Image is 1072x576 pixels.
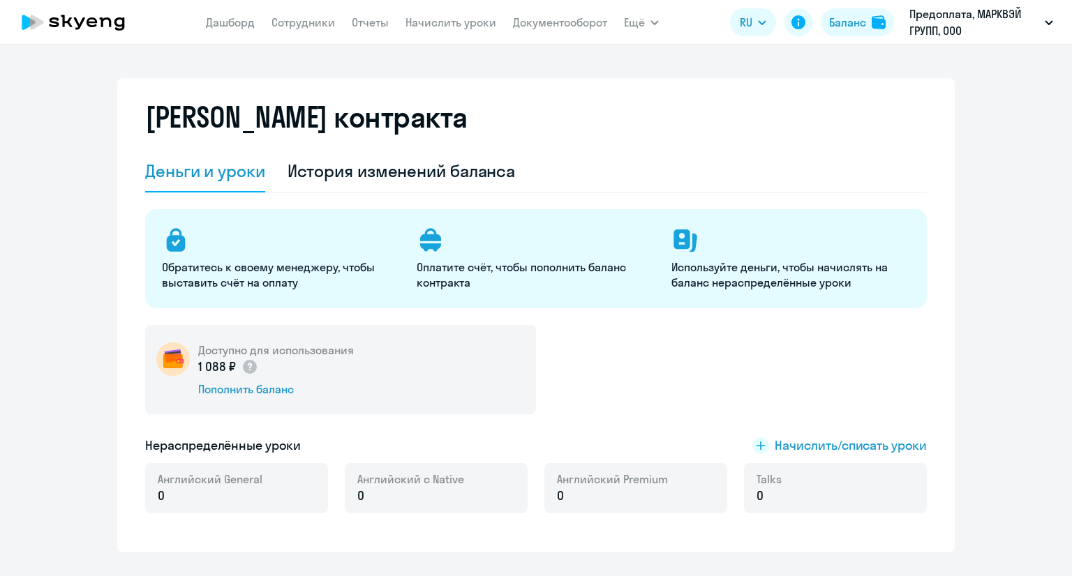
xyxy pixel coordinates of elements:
[198,358,258,376] p: 1 088 ₽
[198,381,354,397] div: Пополнить баланс
[757,471,782,487] span: Talks
[417,259,655,290] p: Оплатите счёт, чтобы пополнить баланс контракта
[730,8,776,36] button: RU
[158,487,165,505] span: 0
[357,471,464,487] span: Английский с Native
[775,437,927,455] span: Начислить/списать уроки
[271,15,335,29] a: Сотрудники
[757,487,764,505] span: 0
[872,15,886,29] img: balance
[557,487,564,505] span: 0
[624,14,645,31] span: Ещё
[902,6,1060,39] button: Предоплата, МАРКВЭЙ ГРУПП, ООО
[158,471,262,487] span: Английский General
[145,100,468,134] h2: [PERSON_NAME] контракта
[740,14,752,31] span: RU
[671,259,909,290] p: Используйте деньги, чтобы начислять на баланс нераспределённые уроки
[821,8,894,36] button: Балансbalance
[288,160,516,182] div: История изменений баланса
[352,15,389,29] a: Отчеты
[829,14,866,31] div: Баланс
[557,471,668,487] span: Английский Premium
[624,8,659,36] button: Ещё
[909,6,1039,39] p: Предоплата, МАРКВЭЙ ГРУПП, ООО
[357,487,364,505] span: 0
[513,15,607,29] a: Документооборот
[405,15,496,29] a: Начислить уроки
[145,437,301,455] h5: Нераспределённые уроки
[156,342,190,376] img: wallet-circle.png
[162,259,400,290] p: Обратитесь к своему менеджеру, чтобы выставить счёт на оплату
[198,342,354,358] h5: Доступно для использования
[206,15,255,29] a: Дашборд
[145,160,265,182] div: Деньги и уроки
